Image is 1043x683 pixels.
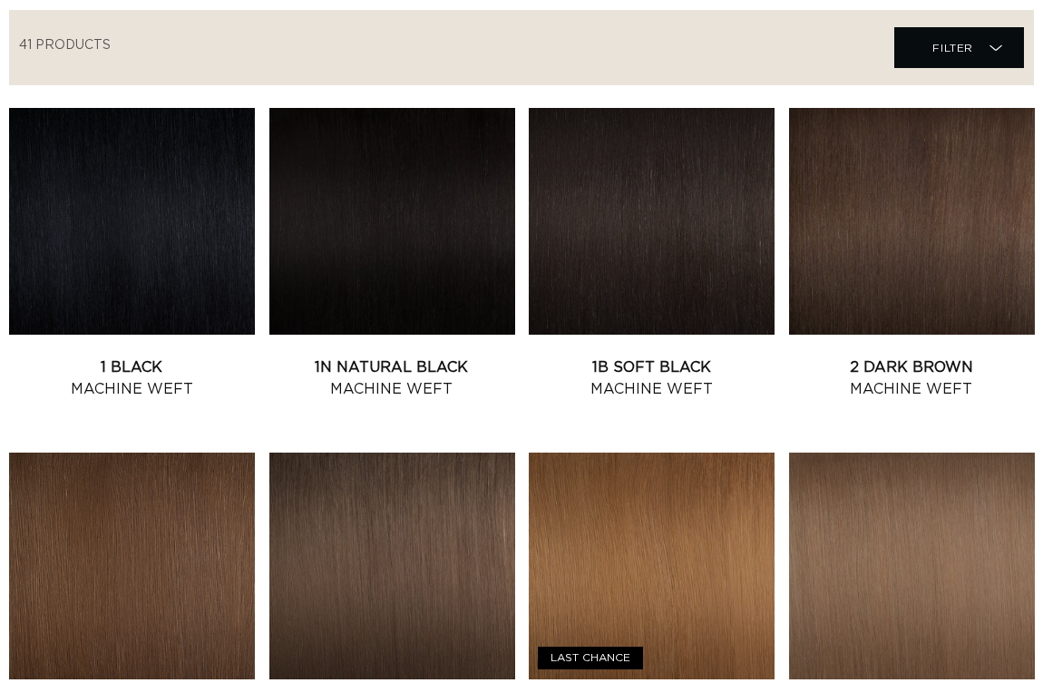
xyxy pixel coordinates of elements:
[932,31,973,65] span: Filter
[789,356,1035,400] a: 2 Dark Brown Machine Weft
[9,356,255,400] a: 1 Black Machine Weft
[269,356,515,400] a: 1N Natural Black Machine Weft
[529,356,775,400] a: 1B Soft Black Machine Weft
[19,39,111,52] span: 41 products
[894,27,1024,68] summary: Filter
